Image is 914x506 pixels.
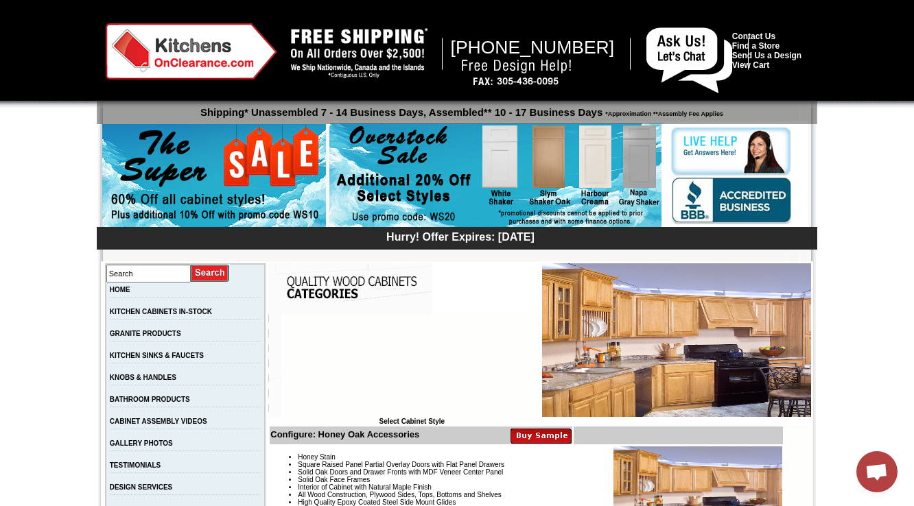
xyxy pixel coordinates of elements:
a: Open chat [856,451,898,492]
span: High Quality Epoxy Coated Steel Side Mount Glides [298,498,456,506]
a: HOME [110,286,130,293]
span: Square Raised Panel Partial Overlay Doors with Flat Panel Drawers [298,461,504,468]
iframe: Browser incompatible [281,315,542,418]
span: Interior of Cabinet with Natural Maple Finish [298,483,432,491]
a: BATHROOM PRODUCTS [110,396,190,403]
span: Honey Stain [298,453,335,461]
a: KNOBS & HANDLES [110,374,176,381]
a: CABINET ASSEMBLY VIDEOS [110,418,207,425]
a: KITCHEN CABINETS IN-STOCK [110,308,212,315]
b: Configure: Honey Oak Accessories [270,429,419,439]
span: Solid Oak Doors and Drawer Fronts with MDF Veneer Center Panel [298,468,503,476]
a: Contact Us [732,32,775,41]
span: [PHONE_NUMBER] [451,37,615,58]
a: GRANITE PRODUCTS [110,330,181,337]
a: TESTIMONIALS [110,461,161,469]
div: Hurry! Offer Expires: [DATE] [104,229,817,243]
input: Submit [191,264,230,282]
a: Send Us a Design [732,51,801,60]
p: Shipping* Unassembled 7 - 14 Business Days, Assembled** 10 - 17 Business Days [104,100,817,118]
b: Select Cabinet Style [379,418,445,425]
img: Kitchens on Clearance Logo [106,23,277,80]
span: Solid Oak Face Frames [298,476,370,483]
span: *Approximation **Assembly Fee Applies [602,107,723,117]
a: KITCHEN SINKS & FAUCETS [110,352,204,359]
a: View Cart [732,60,769,70]
span: All Wood Construction, Plywood Sides, Tops, Bottoms and Shelves [298,491,501,498]
img: Honey Oak [542,263,811,417]
a: DESIGN SERVICES [110,483,173,491]
a: GALLERY PHOTOS [110,439,173,447]
a: Find a Store [732,41,780,51]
